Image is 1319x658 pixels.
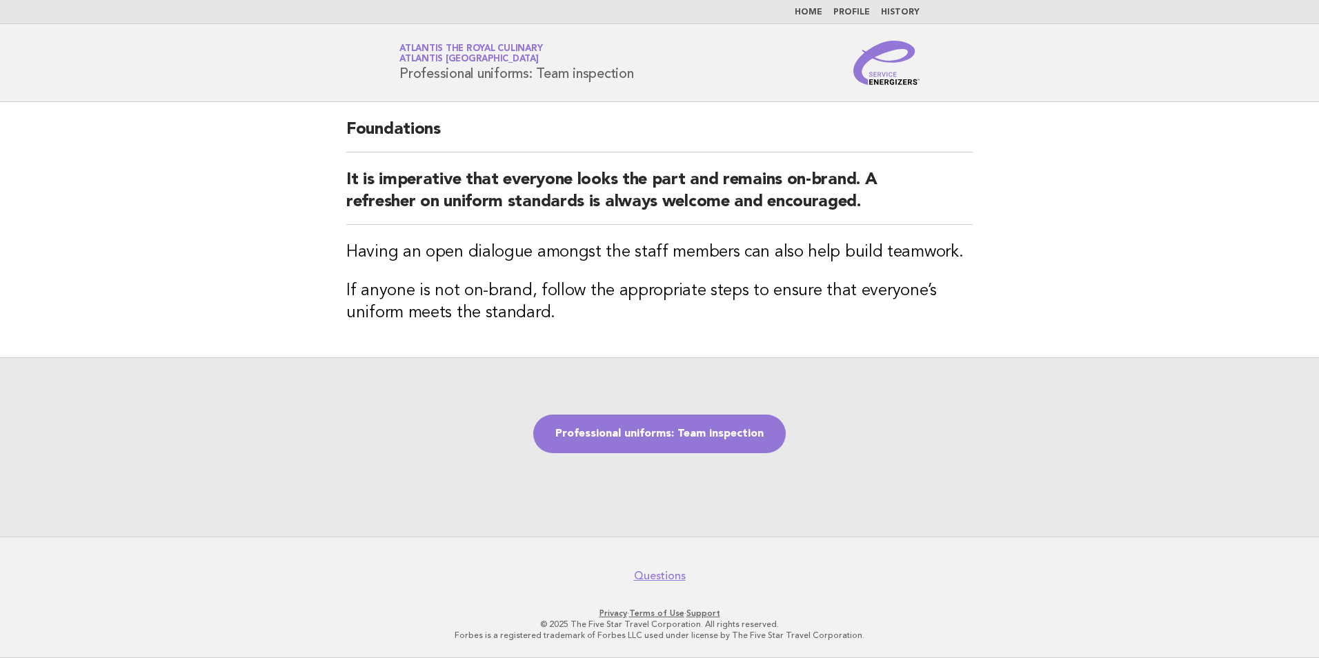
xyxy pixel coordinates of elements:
[853,41,920,85] img: Service Energizers
[399,55,539,64] span: Atlantis [GEOGRAPHIC_DATA]
[599,608,627,618] a: Privacy
[833,8,870,17] a: Profile
[634,569,686,583] a: Questions
[346,241,973,263] h3: Having an open dialogue amongst the staff members can also help build teamwork.
[686,608,720,618] a: Support
[237,630,1082,641] p: Forbes is a registered trademark of Forbes LLC used under license by The Five Star Travel Corpora...
[399,45,634,81] h1: Professional uniforms: Team inspection
[237,608,1082,619] p: · ·
[237,619,1082,630] p: © 2025 The Five Star Travel Corporation. All rights reserved.
[629,608,684,618] a: Terms of Use
[346,119,973,152] h2: Foundations
[346,280,973,324] h3: If anyone is not on-brand, follow the appropriate steps to ensure that everyone’s uniform meets t...
[881,8,920,17] a: History
[795,8,822,17] a: Home
[533,415,786,453] a: Professional uniforms: Team inspection
[399,44,542,63] a: Atlantis the Royal CulinaryAtlantis [GEOGRAPHIC_DATA]
[346,169,973,225] h2: It is imperative that everyone looks the part and remains on-brand. A refresher on uniform standa...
